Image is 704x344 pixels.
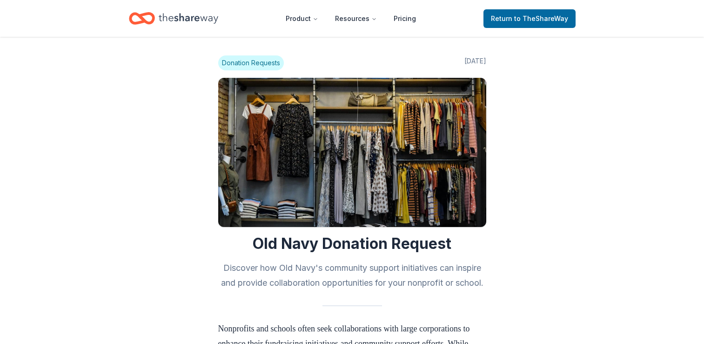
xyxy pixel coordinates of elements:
[483,9,576,28] a: Returnto TheShareWay
[218,261,486,290] h2: Discover how Old Navy's community support initiatives can inspire and provide collaboration oppor...
[218,55,284,70] span: Donation Requests
[464,55,486,70] span: [DATE]
[278,9,326,28] button: Product
[218,234,486,253] h1: Old Navy Donation Request
[218,78,486,227] img: Image for Old Navy Donation Request
[514,14,568,22] span: to TheShareWay
[386,9,423,28] a: Pricing
[278,7,423,29] nav: Main
[129,7,218,29] a: Home
[491,13,568,24] span: Return
[328,9,384,28] button: Resources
